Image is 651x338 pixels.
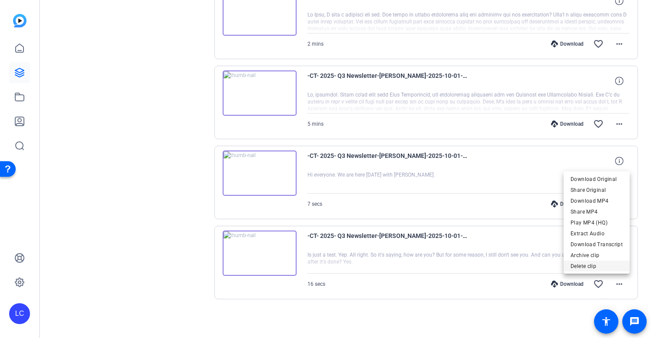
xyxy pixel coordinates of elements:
[571,261,623,271] span: Delete clip
[571,228,623,239] span: Extract Audio
[571,185,623,195] span: Share Original
[571,207,623,217] span: Share MP4
[571,218,623,228] span: Play MP4 (HQ)
[571,250,623,261] span: Archive clip
[571,239,623,250] span: Download Transcript
[571,196,623,206] span: Download MP4
[571,174,623,184] span: Download Original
